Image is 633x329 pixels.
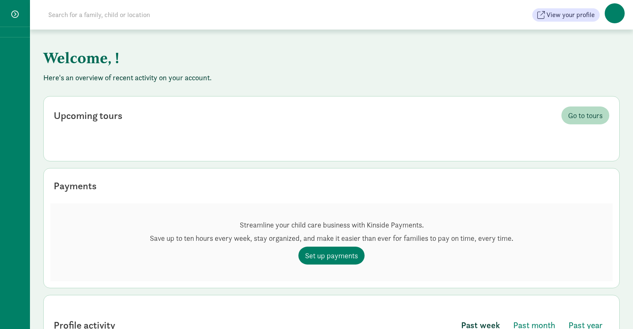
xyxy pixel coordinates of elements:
span: Set up payments [305,250,358,261]
div: Upcoming tours [54,108,122,123]
div: Payments [54,178,97,193]
p: Streamline your child care business with Kinside Payments. [150,220,513,230]
p: Here's an overview of recent activity on your account. [43,73,620,83]
h1: Welcome, ! [43,43,455,73]
input: Search for a family, child or location [43,7,277,23]
a: Go to tours [561,106,609,124]
span: View your profile [546,10,595,20]
span: Go to tours [568,110,603,121]
button: View your profile [532,8,600,22]
a: Set up payments [298,247,365,265]
p: Save up to ten hours every week, stay organized, and make it easier than ever for families to pay... [150,233,513,243]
